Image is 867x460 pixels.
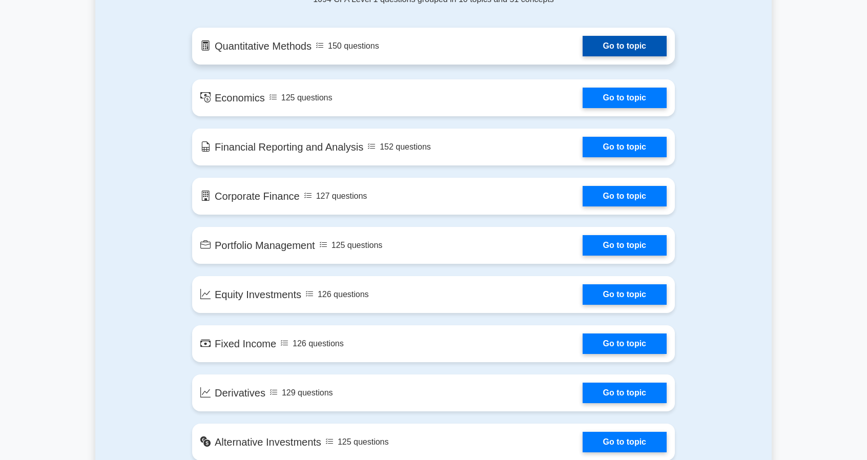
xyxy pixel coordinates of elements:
a: Go to topic [583,137,667,157]
a: Go to topic [583,235,667,256]
a: Go to topic [583,36,667,56]
a: Go to topic [583,186,667,206]
a: Go to topic [583,88,667,108]
a: Go to topic [583,284,667,305]
a: Go to topic [583,432,667,452]
a: Go to topic [583,333,667,354]
a: Go to topic [583,383,667,403]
